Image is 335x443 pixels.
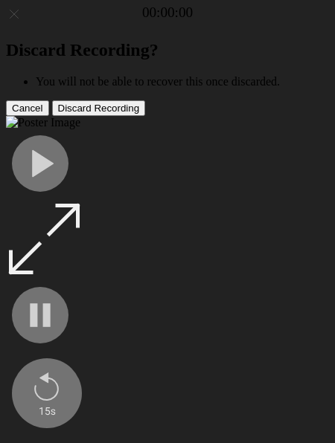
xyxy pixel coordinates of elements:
h2: Discard Recording? [6,40,329,60]
li: You will not be able to recover this once discarded. [36,75,329,88]
img: Poster Image [6,116,80,129]
button: Discard Recording [52,100,146,116]
button: Cancel [6,100,49,116]
a: 00:00:00 [142,4,193,21]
